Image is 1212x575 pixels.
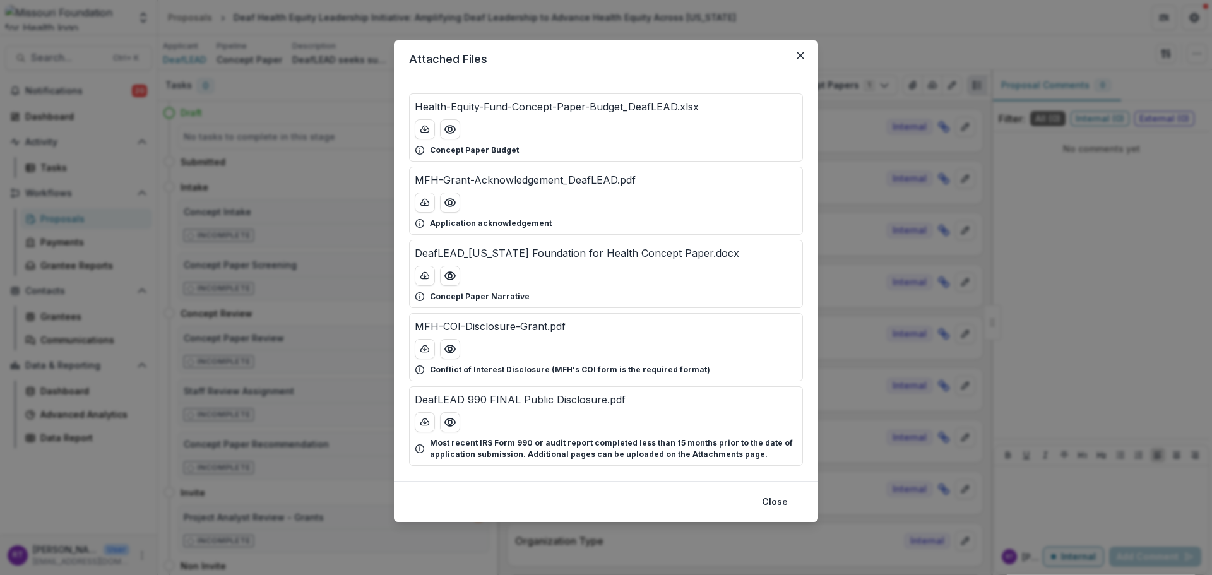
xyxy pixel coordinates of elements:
[394,40,818,78] header: Attached Files
[415,193,435,213] button: download-button
[430,364,710,376] p: Conflict of Interest Disclosure (MFH's COI form is the required format)
[415,99,699,114] p: Health-Equity-Fund-Concept-Paper-Budget_DeafLEAD.xlsx
[430,437,797,460] p: Most recent IRS Form 990 or audit report completed less than 15 months prior to the date of appli...
[430,218,552,229] p: Application acknowledgement
[790,45,811,66] button: Close
[430,145,519,156] p: Concept Paper Budget
[415,172,636,187] p: MFH-Grant-Acknowledgement_DeafLEAD.pdf
[440,339,460,359] button: Preview MFH-COI-Disclosure-Grant.pdf
[415,119,435,139] button: download-button
[415,319,566,334] p: MFH-COI-Disclosure-Grant.pdf
[415,339,435,359] button: download-button
[440,266,460,286] button: Preview DeafLEAD_Missouri Foundation for Health Concept Paper.docx
[415,412,435,432] button: download-button
[415,266,435,286] button: download-button
[754,492,795,512] button: Close
[415,246,739,261] p: DeafLEAD_[US_STATE] Foundation for Health Concept Paper.docx
[430,291,530,302] p: Concept Paper Narrative
[440,193,460,213] button: Preview MFH-Grant-Acknowledgement_DeafLEAD.pdf
[415,392,626,407] p: DeafLEAD 990 FINAL Public Disclosure.pdf
[440,412,460,432] button: Preview DeafLEAD 990 FINAL Public Disclosure.pdf
[440,119,460,139] button: Preview Health-Equity-Fund-Concept-Paper-Budget_DeafLEAD.xlsx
